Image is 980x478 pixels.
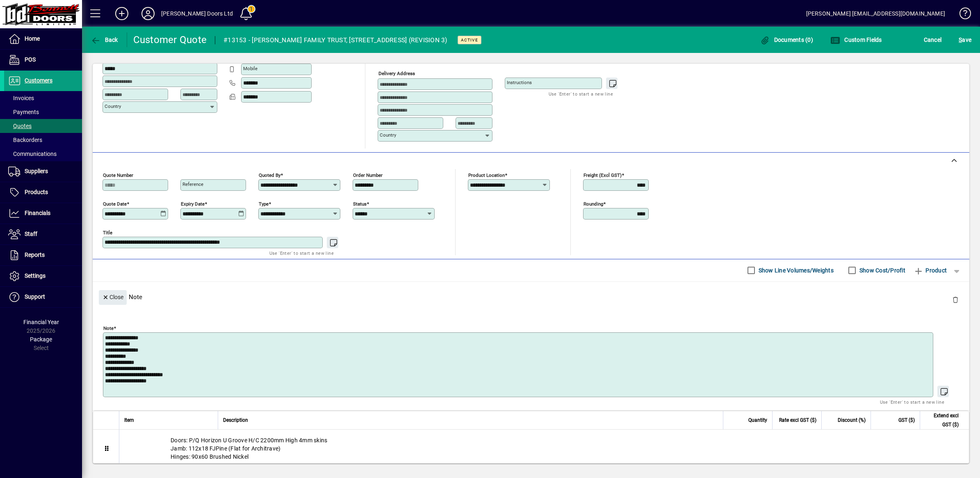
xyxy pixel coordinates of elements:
[181,201,205,206] mat-label: Expiry date
[4,147,82,161] a: Communications
[914,264,947,277] span: Product
[124,416,134,425] span: Item
[830,37,882,43] span: Custom Fields
[959,33,971,46] span: ave
[103,229,112,235] mat-label: Title
[953,2,970,28] a: Knowledge Base
[4,50,82,70] a: POS
[4,133,82,147] a: Backorders
[380,132,396,138] mat-label: Country
[25,210,50,216] span: Financials
[758,32,815,47] button: Documents (0)
[4,245,82,265] a: Reports
[182,181,203,187] mat-label: Reference
[25,293,45,300] span: Support
[133,33,207,46] div: Customer Quote
[25,252,45,258] span: Reports
[23,319,59,325] span: Financial Year
[4,119,82,133] a: Quotes
[25,189,48,195] span: Products
[898,416,915,425] span: GST ($)
[4,266,82,286] a: Settings
[4,105,82,119] a: Payments
[259,201,269,206] mat-label: Type
[223,34,447,47] div: #13153 - [PERSON_NAME] FAMILY TRUST, [STREET_ADDRESS] (REVISION 3)
[103,201,127,206] mat-label: Quote date
[223,416,248,425] span: Description
[760,37,813,43] span: Documents (0)
[30,336,52,343] span: Package
[8,137,42,143] span: Backorders
[119,430,969,467] div: Doors: P/Q Horizon U Groove H/C 2200mm High 4mm skins Jamb: 112x18 FJPine (Flat for Architrave) H...
[461,37,478,43] span: Active
[161,7,233,20] div: [PERSON_NAME] Doors Ltd
[779,416,816,425] span: Rate excl GST ($)
[109,6,135,21] button: Add
[507,80,532,85] mat-label: Instructions
[135,6,161,21] button: Profile
[4,224,82,245] a: Staff
[583,172,622,178] mat-label: Freight (excl GST)
[8,123,32,129] span: Quotes
[105,103,121,109] mat-label: Country
[838,416,866,425] span: Discount (%)
[103,325,114,331] mat-label: Note
[25,77,52,84] span: Customers
[4,29,82,49] a: Home
[909,263,951,278] button: Product
[353,201,367,206] mat-label: Status
[748,416,767,425] span: Quantity
[946,290,965,310] button: Delete
[99,290,127,305] button: Close
[946,296,965,303] app-page-header-button: Delete
[91,37,118,43] span: Back
[269,248,334,258] mat-hint: Use 'Enter' to start a new line
[25,35,40,42] span: Home
[4,287,82,307] a: Support
[25,168,48,174] span: Suppliers
[103,172,133,178] mat-label: Quote number
[959,37,962,43] span: S
[880,397,944,407] mat-hint: Use 'Enter' to start a new line
[25,231,37,237] span: Staff
[924,33,942,46] span: Cancel
[806,7,945,20] div: [PERSON_NAME] [EMAIL_ADDRESS][DOMAIN_NAME]
[8,151,57,157] span: Communications
[4,161,82,182] a: Suppliers
[102,290,123,304] span: Close
[25,272,46,279] span: Settings
[4,182,82,203] a: Products
[925,411,959,429] span: Extend excl GST ($)
[858,266,905,274] label: Show Cost/Profit
[8,109,39,115] span: Payments
[353,172,383,178] mat-label: Order number
[93,282,969,312] div: Note
[828,32,884,47] button: Custom Fields
[583,201,603,206] mat-label: Rounding
[549,89,613,98] mat-hint: Use 'Enter' to start a new line
[4,91,82,105] a: Invoices
[957,32,973,47] button: Save
[97,293,129,300] app-page-header-button: Close
[4,203,82,224] a: Financials
[8,95,34,101] span: Invoices
[82,32,127,47] app-page-header-button: Back
[89,32,120,47] button: Back
[757,266,834,274] label: Show Line Volumes/Weights
[25,56,36,63] span: POS
[259,172,280,178] mat-label: Quoted by
[468,172,505,178] mat-label: Product location
[922,32,944,47] button: Cancel
[243,66,258,71] mat-label: Mobile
